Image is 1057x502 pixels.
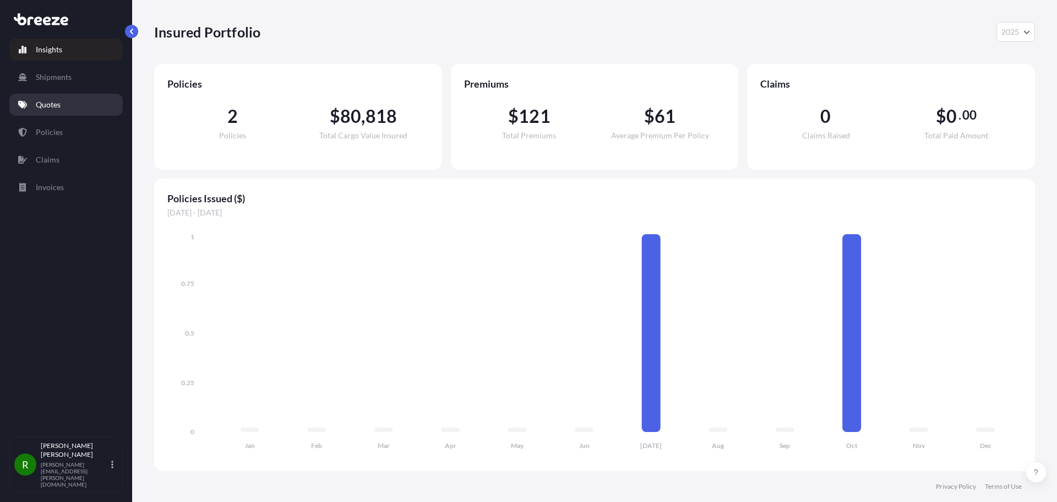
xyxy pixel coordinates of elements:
a: Invoices [9,176,123,198]
span: Total Premiums [502,132,556,139]
span: $ [936,107,946,125]
span: 0 [820,107,831,125]
span: Policies [167,77,429,90]
tspan: 0.25 [181,379,194,387]
span: Claims [760,77,1022,90]
button: Year Selector [996,22,1035,42]
tspan: Mar [378,441,390,450]
tspan: Feb [311,441,322,450]
span: 80 [340,107,361,125]
tspan: Apr [445,441,456,450]
span: Policies Issued ($) [167,192,1022,205]
span: $ [508,107,519,125]
p: [PERSON_NAME][EMAIL_ADDRESS][PERSON_NAME][DOMAIN_NAME] [41,461,109,488]
tspan: 0.75 [181,279,194,288]
span: 818 [366,107,397,125]
tspan: Dec [980,441,991,450]
tspan: May [511,441,524,450]
p: Shipments [36,72,72,83]
p: [PERSON_NAME] [PERSON_NAME] [41,441,109,459]
span: . [958,111,961,120]
span: [DATE] - [DATE] [167,207,1022,218]
span: Average Premium Per Policy [611,132,709,139]
span: Premiums [464,77,726,90]
a: Quotes [9,94,123,116]
a: Shipments [9,66,123,88]
tspan: [DATE] [640,441,662,450]
span: Claims Raised [802,132,850,139]
p: Invoices [36,182,64,193]
span: $ [330,107,340,125]
a: Policies [9,121,123,143]
a: Privacy Policy [936,482,976,491]
p: Insights [36,44,62,55]
tspan: Oct [846,441,858,450]
span: R [22,459,29,470]
span: 61 [655,107,675,125]
tspan: Sep [780,441,790,450]
tspan: 0 [190,428,194,436]
tspan: 1 [190,233,194,241]
span: , [361,107,365,125]
tspan: 0.5 [185,329,194,337]
tspan: Jan [245,441,255,450]
tspan: Jun [579,441,590,450]
a: Claims [9,149,123,171]
a: Insights [9,39,123,61]
tspan: Nov [913,441,925,450]
p: Quotes [36,99,61,110]
a: Terms of Use [985,482,1022,491]
p: Policies [36,127,63,138]
span: Total Paid Amount [924,132,988,139]
span: 2025 [1001,26,1019,37]
p: Claims [36,154,59,165]
span: Total Cargo Value Insured [319,132,407,139]
span: 121 [519,107,551,125]
span: 00 [962,111,977,120]
p: Insured Portfolio [154,23,260,41]
span: $ [644,107,655,125]
span: 2 [227,107,238,125]
span: 0 [946,107,957,125]
tspan: Aug [712,441,724,450]
span: Policies [219,132,246,139]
